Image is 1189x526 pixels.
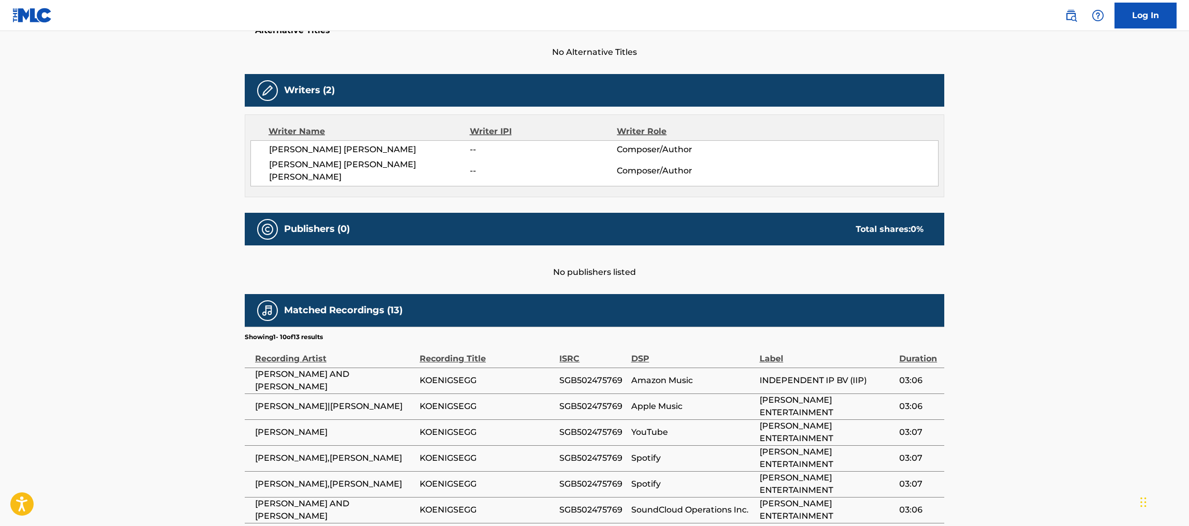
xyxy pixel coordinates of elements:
[245,245,944,279] div: No publishers listed
[284,84,335,96] h5: Writers (2)
[856,223,924,236] div: Total shares:
[420,504,554,516] span: KOENIGSEGG
[559,452,626,464] span: SGB502475769
[261,304,274,317] img: Matched Recordings
[899,342,939,365] div: Duration
[269,143,470,156] span: [PERSON_NAME] [PERSON_NAME]
[760,446,894,471] span: [PERSON_NAME] ENTERTAINMENT
[255,400,414,413] span: [PERSON_NAME]|[PERSON_NAME]
[470,125,617,138] div: Writer IPI
[760,498,894,522] span: [PERSON_NAME] ENTERTAINMENT
[1088,5,1108,26] div: Help
[470,165,617,177] span: --
[1061,5,1081,26] a: Public Search
[261,223,274,236] img: Publishers
[420,374,554,387] span: KOENIGSEGG
[269,125,470,138] div: Writer Name
[1137,476,1189,526] div: Widget de chat
[284,223,350,235] h5: Publishers (0)
[631,426,754,439] span: YouTube
[245,332,323,342] p: Showing 1 - 10 of 13 results
[617,165,751,177] span: Composer/Author
[760,420,894,445] span: [PERSON_NAME] ENTERTAINMENT
[617,143,751,156] span: Composer/Author
[255,426,414,439] span: [PERSON_NAME]
[420,400,554,413] span: KOENIGSEGG
[255,368,414,393] span: [PERSON_NAME] AND [PERSON_NAME]
[760,342,894,365] div: Label
[1092,9,1104,22] img: help
[899,504,939,516] span: 03:06
[760,394,894,419] span: [PERSON_NAME] ENTERTAINMENT
[1114,3,1177,28] a: Log In
[255,452,414,464] span: [PERSON_NAME],[PERSON_NAME]
[631,400,754,413] span: Apple Music
[911,224,924,234] span: 0 %
[261,84,274,97] img: Writers
[559,504,626,516] span: SGB502475769
[631,342,754,365] div: DSP
[559,342,626,365] div: ISRC
[12,8,52,23] img: MLC Logo
[760,374,894,387] span: INDEPENDENT IP BV (IIP)
[899,426,939,439] span: 03:07
[559,478,626,490] span: SGB502475769
[899,452,939,464] span: 03:07
[899,478,939,490] span: 03:07
[420,452,554,464] span: KOENIGSEGG
[559,426,626,439] span: SGB502475769
[631,452,754,464] span: Spotify
[284,304,403,316] h5: Matched Recordings (13)
[631,478,754,490] span: Spotify
[420,478,554,490] span: KOENIGSEGG
[255,342,414,365] div: Recording Artist
[1140,487,1147,518] div: Arrastrar
[420,426,554,439] span: KOENIGSEGG
[1065,9,1077,22] img: search
[899,400,939,413] span: 03:06
[420,342,554,365] div: Recording Title
[269,158,470,183] span: [PERSON_NAME] [PERSON_NAME] [PERSON_NAME]
[631,504,754,516] span: SoundCloud Operations Inc.
[617,125,751,138] div: Writer Role
[1137,476,1189,526] iframe: Chat Widget
[470,143,617,156] span: --
[255,478,414,490] span: [PERSON_NAME],[PERSON_NAME]
[760,472,894,496] span: [PERSON_NAME] ENTERTAINMENT
[255,498,414,522] span: [PERSON_NAME] AND [PERSON_NAME]
[245,46,944,59] span: No Alternative Titles
[631,374,754,387] span: Amazon Music
[899,374,939,387] span: 03:06
[559,400,626,413] span: SGB502475769
[559,374,626,387] span: SGB502475769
